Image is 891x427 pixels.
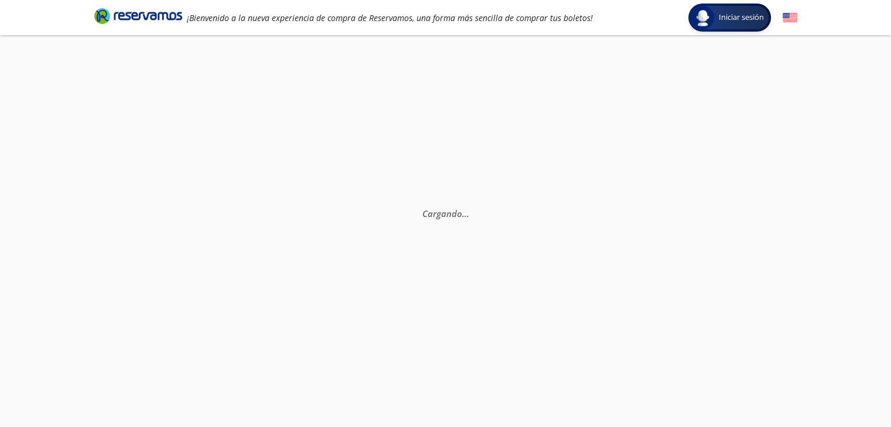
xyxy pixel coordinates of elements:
[94,7,182,28] a: Brand Logo
[187,12,593,23] em: ¡Bienvenido a la nueva experiencia de compra de Reservamos, una forma más sencilla de comprar tus...
[464,208,466,219] span: .
[466,208,469,219] span: .
[714,12,769,23] span: Iniciar sesión
[783,11,797,25] button: English
[94,7,182,25] i: Brand Logo
[422,208,469,219] em: Cargando
[462,208,464,219] span: .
